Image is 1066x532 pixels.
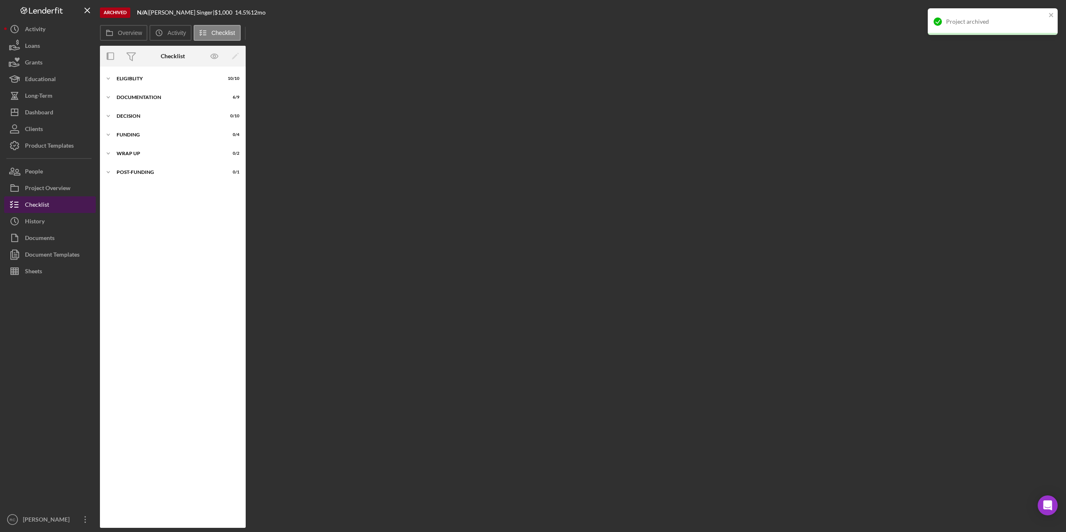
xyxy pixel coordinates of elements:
[167,30,186,36] label: Activity
[224,132,239,137] div: 0 / 4
[25,163,43,182] div: People
[4,263,96,280] button: Sheets
[25,180,70,198] div: Project Overview
[25,213,45,232] div: History
[117,114,219,119] div: Decision
[161,53,185,59] div: Checklist
[25,21,45,40] div: Activity
[235,9,251,16] div: 14.5 %
[149,25,191,41] button: Activity
[4,21,96,37] button: Activity
[117,132,219,137] div: Funding
[149,9,214,16] div: [PERSON_NAME] Singer |
[10,517,15,522] text: RC
[224,151,239,156] div: 0 / 2
[224,114,239,119] div: 0 / 10
[4,196,96,213] button: Checklist
[224,170,239,175] div: 0 / 1
[21,511,75,530] div: [PERSON_NAME]
[251,9,266,16] div: 12 mo
[946,18,1046,25] div: Project archived
[137,9,149,16] div: |
[25,196,49,215] div: Checklist
[137,9,147,16] b: N/A
[4,180,96,196] button: Project Overview
[25,87,52,106] div: Long-Term
[25,121,43,139] div: Clients
[25,104,53,123] div: Dashboard
[25,71,56,89] div: Educational
[25,54,42,73] div: Grants
[4,246,96,263] button: Document Templates
[4,37,96,54] button: Loans
[224,76,239,81] div: 10 / 10
[194,25,241,41] button: Checklist
[212,30,235,36] label: Checklist
[4,104,96,121] button: Dashboard
[4,121,96,137] button: Clients
[117,151,219,156] div: Wrap up
[100,25,147,41] button: Overview
[4,163,96,180] button: People
[4,230,96,246] button: Documents
[25,263,42,282] div: Sheets
[4,71,96,87] button: Educational
[1038,495,1058,515] div: Open Intercom Messenger
[25,137,74,156] div: Product Templates
[4,54,96,71] button: Grants
[117,95,219,100] div: Documentation
[100,7,130,18] div: Archived
[25,37,40,56] div: Loans
[214,9,235,16] div: $1,000
[1049,12,1054,20] button: close
[224,95,239,100] div: 6 / 9
[4,137,96,154] button: Product Templates
[117,76,219,81] div: Eligiblity
[118,30,142,36] label: Overview
[25,246,80,265] div: Document Templates
[117,170,219,175] div: Post-Funding
[4,87,96,104] button: Long-Term
[25,230,55,248] div: Documents
[4,213,96,230] button: History
[4,511,96,528] button: RC[PERSON_NAME]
